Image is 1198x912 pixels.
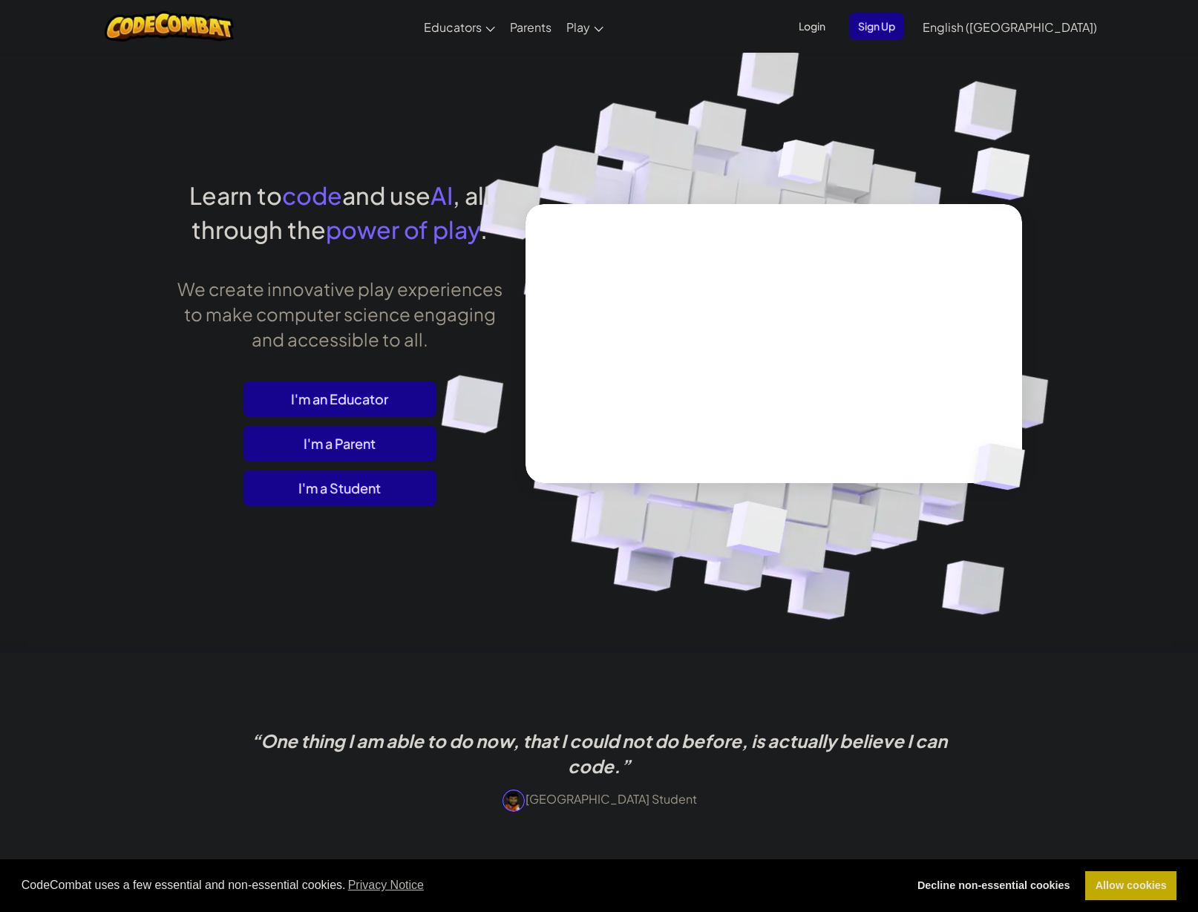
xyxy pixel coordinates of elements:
[424,19,482,35] span: Educators
[243,381,436,417] a: I'm an Educator
[228,789,970,813] p: [GEOGRAPHIC_DATA] Student
[559,7,611,47] a: Play
[243,470,436,506] button: I'm a Student
[943,111,1071,237] img: Overlap cubes
[416,7,503,47] a: Educators
[750,111,857,221] img: Overlap cubes
[566,19,590,35] span: Play
[907,871,1080,901] a: deny cookies
[480,214,488,244] span: .
[915,7,1104,47] a: English ([GEOGRAPHIC_DATA])
[346,874,427,896] a: learn more about cookies
[228,728,970,778] p: “One thing I am able to do now, that I could not do before, is actually believe I can code.”
[189,180,282,210] span: Learn to
[923,19,1097,35] span: English ([GEOGRAPHIC_DATA])
[502,789,526,813] img: avatar
[790,13,834,40] button: Login
[176,276,503,352] p: We create innovative play experiences to make computer science engaging and accessible to all.
[326,214,480,244] span: power of play
[22,874,896,896] span: CodeCombat uses a few essential and non-essential cookies.
[431,180,453,210] span: AI
[849,13,904,40] button: Sign Up
[243,426,436,462] a: I'm a Parent
[690,470,823,593] img: Overlap cubes
[503,7,559,47] a: Parents
[105,11,235,42] img: CodeCombat logo
[1085,871,1176,901] a: allow cookies
[342,180,431,210] span: and use
[949,413,1061,521] img: Overlap cubes
[282,180,342,210] span: code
